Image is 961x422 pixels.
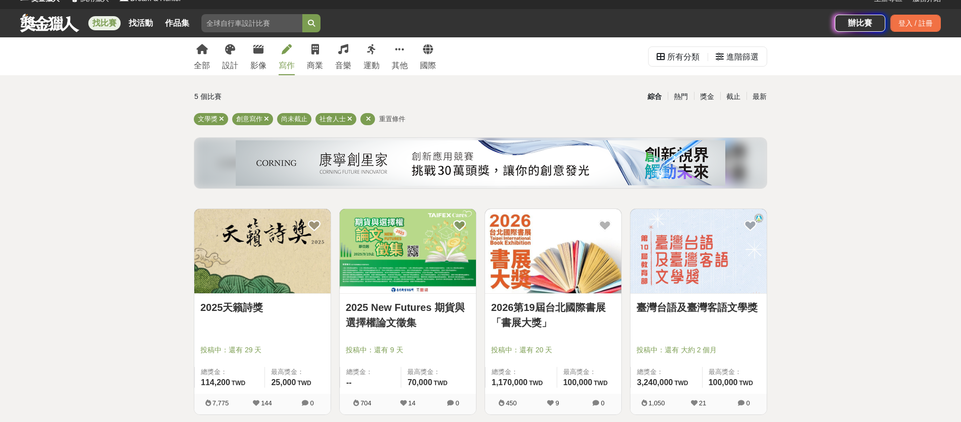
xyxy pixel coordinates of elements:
span: 投稿中：還有 大約 2 個月 [636,345,761,355]
div: 進階篩選 [726,47,759,67]
span: TWD [232,380,245,387]
a: 音樂 [335,37,351,75]
span: TWD [594,380,608,387]
input: 全球自行車設計比賽 [201,14,302,32]
a: Cover Image [485,209,621,294]
a: 作品集 [161,16,193,30]
span: 7,775 [212,399,229,407]
span: 114,200 [201,378,230,387]
span: 最高獎金： [563,367,615,377]
span: 投稿中：還有 20 天 [491,345,615,355]
span: 144 [261,399,272,407]
a: 寫作 [279,37,295,75]
a: 其他 [392,37,408,75]
span: 尚未截止 [281,115,307,123]
div: 運動 [363,60,380,72]
a: 2025天籟詩獎 [200,300,325,315]
img: Cover Image [485,209,621,293]
span: 704 [360,399,371,407]
span: 0 [601,399,604,407]
a: Cover Image [630,209,767,294]
span: 最高獎金： [407,367,470,377]
img: 450e0687-a965-40c0-abf0-84084e733638.png [236,140,725,186]
div: 截止 [720,88,746,105]
span: 450 [506,399,517,407]
span: TWD [434,380,447,387]
span: 總獎金： [346,367,395,377]
span: 9 [555,399,559,407]
div: 國際 [420,60,436,72]
a: 影像 [250,37,266,75]
span: 總獎金： [637,367,696,377]
span: 21 [699,399,706,407]
span: 投稿中：還有 9 天 [346,345,470,355]
span: 100,000 [709,378,738,387]
div: 5 個比賽 [194,88,385,105]
span: 70,000 [407,378,432,387]
a: 辦比賽 [835,15,885,32]
span: TWD [674,380,688,387]
div: 所有分類 [667,47,700,67]
a: 2025 New Futures 期貨與選擇權論文徵集 [346,300,470,330]
div: 其他 [392,60,408,72]
div: 全部 [194,60,210,72]
span: 0 [746,399,750,407]
span: 最高獎金： [271,367,325,377]
a: 商業 [307,37,323,75]
span: 1,170,000 [492,378,527,387]
a: 臺灣台語及臺灣客語文學獎 [636,300,761,315]
span: -- [346,378,352,387]
img: Cover Image [630,209,767,293]
span: TWD [297,380,311,387]
div: 綜合 [642,88,668,105]
span: 創意寫作 [236,115,262,123]
span: 最高獎金： [709,367,761,377]
span: TWD [529,380,543,387]
span: 100,000 [563,378,593,387]
span: 重置條件 [379,115,405,123]
a: Cover Image [340,209,476,294]
a: 運動 [363,37,380,75]
span: 14 [408,399,415,407]
div: 音樂 [335,60,351,72]
span: 25,000 [271,378,296,387]
span: TWD [739,380,753,387]
div: 登入 / 註冊 [890,15,941,32]
a: 設計 [222,37,238,75]
div: 獎金 [694,88,720,105]
div: 最新 [746,88,773,105]
span: 社會人士 [319,115,346,123]
a: 2026第19屆台北國際書展「書展大獎」 [491,300,615,330]
span: 文學獎 [198,115,218,123]
span: 0 [310,399,313,407]
span: 1,050 [649,399,665,407]
span: 總獎金： [492,367,551,377]
a: 找活動 [125,16,157,30]
a: Cover Image [194,209,331,294]
span: 投稿中：還有 29 天 [200,345,325,355]
div: 設計 [222,60,238,72]
span: 總獎金： [201,367,258,377]
span: 0 [455,399,459,407]
div: 影像 [250,60,266,72]
div: 商業 [307,60,323,72]
a: 找比賽 [88,16,121,30]
img: Cover Image [194,209,331,293]
div: 寫作 [279,60,295,72]
a: 國際 [420,37,436,75]
img: Cover Image [340,209,476,293]
div: 熱門 [668,88,694,105]
span: 3,240,000 [637,378,673,387]
a: 全部 [194,37,210,75]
